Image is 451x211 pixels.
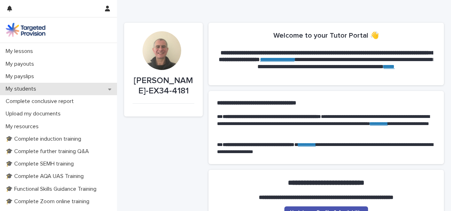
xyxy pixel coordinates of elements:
p: Complete conclusive report [3,98,79,105]
p: 🎓 Complete SEMH training [3,161,79,167]
img: M5nRWzHhSzIhMunXDL62 [6,23,45,37]
p: My lessons [3,48,39,55]
p: My resources [3,123,44,130]
p: My students [3,86,42,92]
p: Upload my documents [3,110,66,117]
p: [PERSON_NAME]-EX34-4181 [133,76,194,96]
p: 🎓 Complete AQA UAS Training [3,173,89,180]
p: My payslips [3,73,40,80]
p: 🎓 Complete induction training [3,136,87,142]
p: My payouts [3,61,40,67]
h2: Welcome to your Tutor Portal 👋 [273,31,379,40]
p: 🎓 Functional Skills Guidance Training [3,186,102,193]
p: 🎓 Complete further training Q&A [3,148,95,155]
p: 🎓 Complete Zoom online training [3,198,95,205]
